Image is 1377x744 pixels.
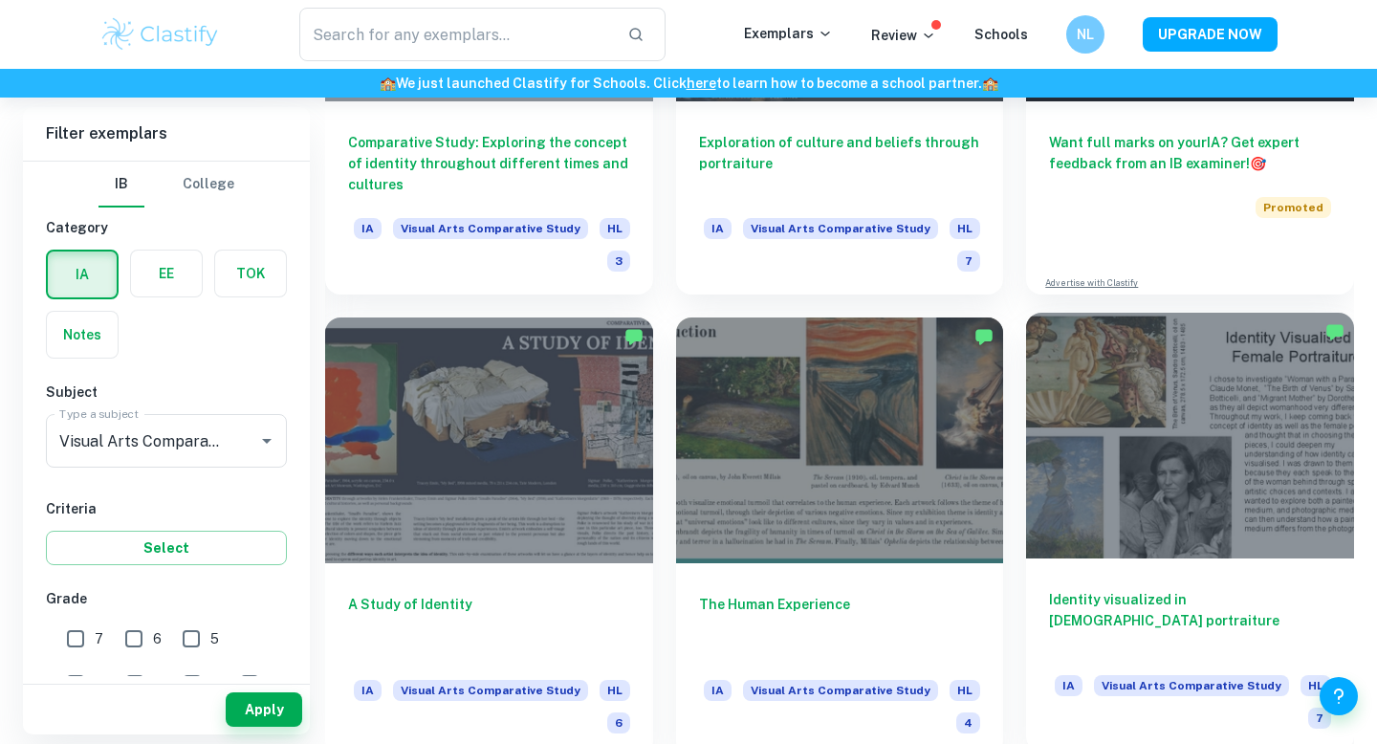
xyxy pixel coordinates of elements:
[348,594,630,657] h6: A Study of Identity
[974,27,1028,42] a: Schools
[744,23,833,44] p: Exemplars
[974,327,994,346] img: Marked
[950,218,980,239] span: HL
[704,218,732,239] span: IA
[1055,675,1082,696] span: IA
[59,405,139,422] label: Type a subject
[47,312,118,358] button: Notes
[131,251,202,296] button: EE
[226,692,302,727] button: Apply
[380,76,396,91] span: 🏫
[46,217,287,238] h6: Category
[95,628,103,649] span: 7
[607,712,630,733] span: 6
[950,680,980,701] span: HL
[46,382,287,403] h6: Subject
[253,427,280,454] button: Open
[1325,322,1344,341] img: Marked
[393,680,588,701] span: Visual Arts Comparative Study
[348,132,630,195] h6: Comparative Study: Exploring the concept of identity throughout different times and cultures
[607,251,630,272] span: 3
[982,76,998,91] span: 🏫
[1308,708,1331,729] span: 7
[153,628,162,649] span: 6
[154,673,163,694] span: 3
[98,162,144,208] button: IB
[1320,677,1358,715] button: Help and Feedback
[1143,17,1278,52] button: UPGRADE NOW
[1094,675,1289,696] span: Visual Arts Comparative Study
[871,25,936,46] p: Review
[4,73,1373,94] h6: We just launched Clastify for Schools. Click to learn how to become a school partner.
[1049,589,1331,652] h6: Identity visualized in [DEMOGRAPHIC_DATA] portraiture
[1250,156,1266,171] span: 🎯
[1075,24,1097,45] h6: NL
[99,15,221,54] img: Clastify logo
[46,588,287,609] h6: Grade
[957,251,980,272] span: 7
[687,76,716,91] a: here
[624,327,644,346] img: Marked
[211,673,219,694] span: 2
[354,680,382,701] span: IA
[98,162,234,208] div: Filter type choice
[354,218,382,239] span: IA
[393,218,588,239] span: Visual Arts Comparative Study
[46,531,287,565] button: Select
[743,680,938,701] span: Visual Arts Comparative Study
[1045,276,1138,290] a: Advertise with Clastify
[48,252,117,297] button: IA
[183,162,234,208] button: College
[956,712,980,733] span: 4
[600,218,630,239] span: HL
[743,218,938,239] span: Visual Arts Comparative Study
[1066,15,1104,54] button: NL
[215,251,286,296] button: TOK
[1300,675,1331,696] span: HL
[95,673,104,694] span: 4
[269,673,274,694] span: 1
[699,594,981,657] h6: The Human Experience
[210,628,219,649] span: 5
[1049,132,1331,174] h6: Want full marks on your IA ? Get expert feedback from an IB examiner!
[299,8,612,61] input: Search for any exemplars...
[46,498,287,519] h6: Criteria
[704,680,732,701] span: IA
[600,680,630,701] span: HL
[1256,197,1331,218] span: Promoted
[23,107,310,161] h6: Filter exemplars
[699,132,981,195] h6: Exploration of culture and beliefs through portraiture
